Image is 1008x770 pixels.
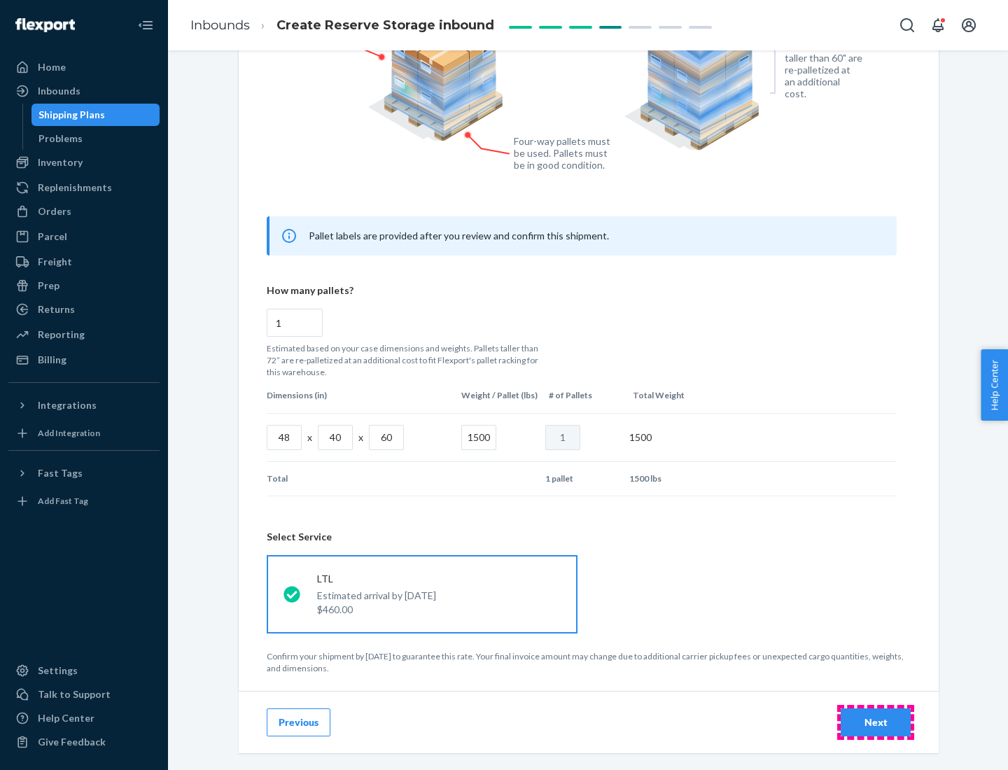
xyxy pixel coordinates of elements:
a: Replenishments [8,176,160,199]
a: Add Fast Tag [8,490,160,512]
button: Help Center [981,349,1008,421]
a: Settings [8,659,160,682]
div: Inbounds [38,84,80,98]
a: Help Center [8,707,160,729]
div: Parcel [38,230,67,244]
div: Next [853,715,899,729]
div: Talk to Support [38,687,111,701]
a: Orders [8,200,160,223]
a: Parcel [8,225,160,248]
p: Confirm your shipment by [DATE] to guarantee this rate. Your final invoice amount may change due ... [267,650,911,674]
a: Inventory [8,151,160,174]
a: Freight [8,251,160,273]
p: $460.00 [317,603,436,617]
div: Settings [38,664,78,678]
button: Next [841,708,911,736]
a: Inbounds [8,80,160,102]
p: Estimated arrival by [DATE] [317,589,436,603]
div: Freight [38,255,72,269]
div: Add Fast Tag [38,495,88,507]
th: # of Pallets [543,378,627,412]
button: Open notifications [924,11,952,39]
a: Add Integration [8,422,160,444]
header: Select Service [267,530,911,544]
p: LTL [317,572,436,586]
div: Prep [38,279,59,293]
figcaption: Four-way pallets must be used. Pallets must be in good condition. [514,135,611,171]
button: Open Search Box [893,11,921,39]
span: Pallet labels are provided after you review and confirm this shipment. [309,230,609,241]
span: Create Reserve Storage inbound [276,17,494,33]
div: Reporting [38,328,85,342]
div: Fast Tags [38,466,83,480]
a: Prep [8,274,160,297]
ol: breadcrumbs [179,5,505,46]
a: Inbounds [190,17,250,33]
span: 1500 [629,431,652,443]
button: Give Feedback [8,731,160,753]
th: Weight / Pallet (lbs) [456,378,543,412]
div: Shipping Plans [38,108,105,122]
a: Shipping Plans [31,104,160,126]
button: Previous [267,708,330,736]
a: Talk to Support [8,683,160,706]
button: Open account menu [955,11,983,39]
td: Total [267,462,456,496]
p: x [358,430,363,444]
img: Flexport logo [15,18,75,32]
a: Problems [31,127,160,150]
div: Give Feedback [38,735,106,749]
a: Returns [8,298,160,321]
div: Help Center [38,711,94,725]
th: Dimensions (in) [267,378,456,412]
div: Billing [38,353,66,367]
div: Integrations [38,398,97,412]
button: Fast Tags [8,462,160,484]
div: Returns [38,302,75,316]
button: Close Navigation [132,11,160,39]
div: Orders [38,204,71,218]
p: Estimated based on your case dimensions and weights. Pallets taller than 72” are re-palletized at... [267,342,547,378]
div: Problems [38,132,83,146]
div: Home [38,60,66,74]
div: Replenishments [38,181,112,195]
div: Add Integration [38,427,100,439]
a: Home [8,56,160,78]
td: 1500 lbs [624,462,708,496]
div: Inventory [38,155,83,169]
p: x [307,430,312,444]
a: Billing [8,349,160,371]
th: Total Weight [627,378,711,412]
button: Integrations [8,394,160,416]
td: 1 pallet [540,462,624,496]
p: How many pallets? [267,283,897,297]
a: Reporting [8,323,160,346]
